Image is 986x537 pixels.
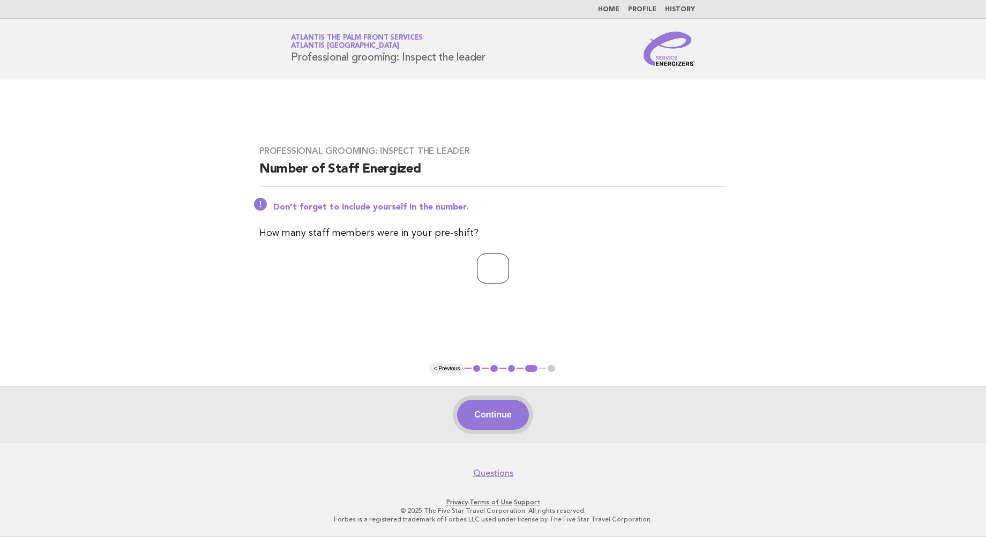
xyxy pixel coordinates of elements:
button: Continue [457,400,528,430]
img: Service Energizers [644,32,695,66]
span: Atlantis [GEOGRAPHIC_DATA] [291,43,399,50]
p: Don't forget to include yourself in the number. [273,202,727,213]
p: © 2025 The Five Star Travel Corporation. All rights reserved. [165,506,821,515]
button: 4 [524,363,539,374]
a: Privacy [446,498,468,506]
a: Terms of Use [469,498,512,506]
h3: Professional grooming: Inspect the leader [259,146,727,156]
button: 2 [489,363,499,374]
a: History [665,6,695,13]
a: Profile [628,6,656,13]
a: Home [598,6,619,13]
button: 1 [472,363,482,374]
p: · · [165,498,821,506]
h1: Professional grooming: Inspect the leader [291,35,485,63]
h2: Number of Staff Energized [259,161,727,187]
button: < Previous [429,363,464,374]
a: Questions [473,468,513,479]
p: Forbes is a registered trademark of Forbes LLC used under license by The Five Star Travel Corpora... [165,515,821,524]
p: How many staff members were in your pre-shift? [259,226,727,241]
a: Support [514,498,540,506]
button: 3 [506,363,517,374]
a: Atlantis The Palm Front ServicesAtlantis [GEOGRAPHIC_DATA] [291,34,423,49]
